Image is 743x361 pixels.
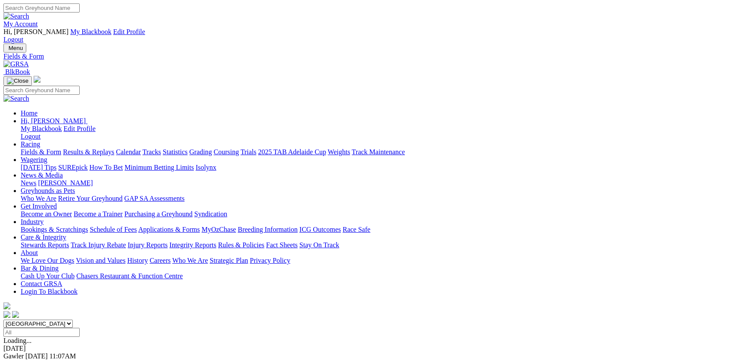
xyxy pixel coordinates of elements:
div: Bar & Dining [21,272,740,280]
a: Careers [149,257,171,264]
span: [DATE] [25,352,48,360]
a: Isolynx [196,164,216,171]
a: My Account [3,20,38,28]
a: News [21,179,36,187]
a: BlkBook [3,68,30,75]
a: Weights [328,148,350,156]
a: Contact GRSA [21,280,62,287]
span: 11:07AM [50,352,76,360]
a: My Blackbook [70,28,112,35]
input: Search [3,86,80,95]
a: Hi, [PERSON_NAME] [21,117,87,124]
a: Syndication [194,210,227,218]
img: facebook.svg [3,311,10,318]
div: Greyhounds as Pets [21,195,740,202]
input: Search [3,3,80,12]
span: BlkBook [5,68,30,75]
div: Hi, [PERSON_NAME] [21,125,740,140]
a: Care & Integrity [21,233,66,241]
a: Rules & Policies [218,241,264,249]
a: Who We Are [21,195,56,202]
a: Purchasing a Greyhound [124,210,193,218]
a: Wagering [21,156,47,163]
a: My Blackbook [21,125,62,132]
a: [PERSON_NAME] [38,179,93,187]
a: Chasers Restaurant & Function Centre [76,272,183,280]
div: My Account [3,28,740,44]
span: Loading... [3,337,31,344]
img: logo-grsa-white.png [3,302,10,309]
a: Greyhounds as Pets [21,187,75,194]
a: ICG Outcomes [299,226,341,233]
a: Stay On Track [299,241,339,249]
a: Become an Owner [21,210,72,218]
div: Care & Integrity [21,241,740,249]
a: Results & Replays [63,148,114,156]
input: Select date [3,328,80,337]
a: Edit Profile [113,28,145,35]
a: Grading [190,148,212,156]
a: Track Injury Rebate [71,241,126,249]
img: GRSA [3,60,29,68]
a: Logout [21,133,40,140]
a: [DATE] Tips [21,164,56,171]
a: Become a Trainer [74,210,123,218]
a: Coursing [214,148,239,156]
a: Bookings & Scratchings [21,226,88,233]
img: twitter.svg [12,311,19,318]
div: About [21,257,740,265]
a: History [127,257,148,264]
a: Industry [21,218,44,225]
a: Track Maintenance [352,148,405,156]
a: Schedule of Fees [90,226,137,233]
a: Injury Reports [127,241,168,249]
img: Search [3,95,29,103]
a: Edit Profile [64,125,96,132]
div: Wagering [21,164,740,171]
a: Calendar [116,148,141,156]
span: Hi, [PERSON_NAME] [3,28,68,35]
a: Vision and Values [76,257,125,264]
a: 2025 TAB Adelaide Cup [258,148,326,156]
span: Hi, [PERSON_NAME] [21,117,86,124]
button: Toggle navigation [3,76,32,86]
a: Privacy Policy [250,257,290,264]
a: MyOzChase [202,226,236,233]
a: Cash Up Your Club [21,272,75,280]
a: Get Involved [21,202,57,210]
div: News & Media [21,179,740,187]
a: Fields & Form [21,148,61,156]
div: Industry [21,226,740,233]
a: SUREpick [58,164,87,171]
a: Strategic Plan [210,257,248,264]
a: Statistics [163,148,188,156]
a: About [21,249,38,256]
a: Racing [21,140,40,148]
a: Logout [3,36,23,43]
a: Race Safe [342,226,370,233]
a: Fact Sheets [266,241,298,249]
a: Fields & Form [3,53,740,60]
a: GAP SA Assessments [124,195,185,202]
a: Stewards Reports [21,241,69,249]
a: Minimum Betting Limits [124,164,194,171]
a: Breeding Information [238,226,298,233]
img: Close [7,78,28,84]
a: News & Media [21,171,63,179]
img: Search [3,12,29,20]
div: [DATE] [3,345,740,352]
span: Gawler [3,352,24,360]
a: Integrity Reports [169,241,216,249]
a: Login To Blackbook [21,288,78,295]
a: Applications & Forms [138,226,200,233]
div: Get Involved [21,210,740,218]
span: Menu [9,45,23,51]
a: Bar & Dining [21,265,59,272]
a: We Love Our Dogs [21,257,74,264]
button: Toggle navigation [3,44,26,53]
a: Trials [240,148,256,156]
a: How To Bet [90,164,123,171]
img: logo-grsa-white.png [34,76,40,83]
a: Retire Your Greyhound [58,195,123,202]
